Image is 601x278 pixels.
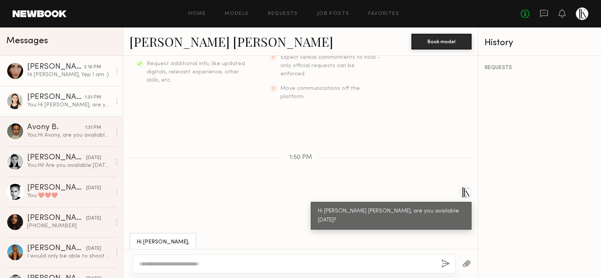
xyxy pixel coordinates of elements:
div: REQUESTS [485,65,595,71]
a: Models [225,11,249,16]
a: Favorites [368,11,399,16]
div: 1:33 PM [85,94,101,101]
a: Home [188,11,206,16]
div: [PERSON_NAME] [27,93,85,101]
a: Requests [268,11,298,16]
div: [PERSON_NAME] [PERSON_NAME] [27,63,84,71]
div: You: Hi! Are you available [DATE]? The 24th? [27,162,111,169]
div: [PERSON_NAME] [27,214,86,222]
div: [DATE] [86,215,101,222]
div: History [485,38,595,48]
a: Job Posts [317,11,350,16]
span: 1:50 PM [289,154,312,161]
div: [PERSON_NAME] [27,184,86,192]
a: Book model [411,38,472,44]
div: [DATE] [86,185,101,192]
span: Request additional info, like updated digitals, relevant experience, other skills, etc. [147,61,245,83]
div: You: ❤️❤️❤️ [27,192,111,199]
div: You: Hi [PERSON_NAME], are you available [DATE]? call time 10 and shoot 2-7. [27,101,111,109]
div: I would only be able to shoot the 13th [27,252,111,260]
div: Hi [PERSON_NAME], Yep I am :) [27,71,111,79]
div: [DATE] [86,245,101,252]
div: [PERSON_NAME] [27,154,86,162]
div: Hi [PERSON_NAME], Yep I am :) [136,238,189,265]
div: You: Hi Avony, are you available for [DATE]. Call time would be 10 for shoot 2-7. [27,132,111,139]
div: 2:10 PM [84,64,101,71]
span: Messages [6,37,48,46]
div: [DATE] [86,154,101,162]
div: [PERSON_NAME] [27,245,86,252]
div: 1:31 PM [85,124,101,132]
div: [PHONE_NUMBER] [27,222,111,230]
a: [PERSON_NAME] [PERSON_NAME] [129,33,333,50]
button: Book model [411,34,472,49]
div: Hi [PERSON_NAME] [PERSON_NAME], are you available [DATE]? [318,207,465,225]
span: Expect verbal commitments to hold - only official requests can be enforced. [280,55,380,77]
span: Move communications off the platform. [280,86,360,99]
div: Avony B. [27,124,85,132]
